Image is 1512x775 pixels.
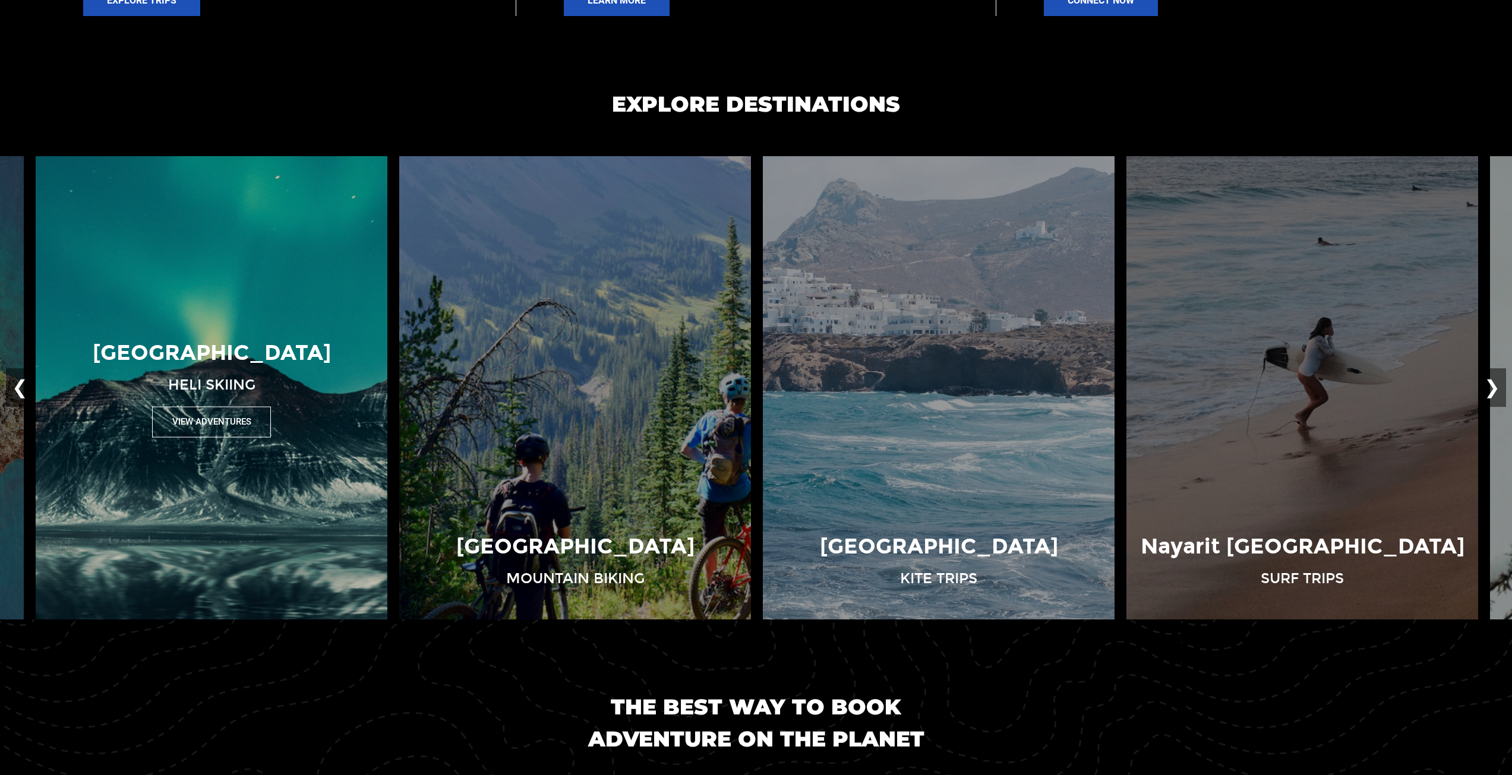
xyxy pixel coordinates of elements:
button: ❯ [1478,368,1506,407]
p: Kite Trips [900,568,977,589]
p: Surf Trips [1261,568,1344,589]
h1: The best way to book adventure on the planet [548,691,964,755]
button: ❮ [6,368,34,407]
p: Mountain Biking [506,568,645,589]
p: Heli Skiing [168,374,255,394]
p: [GEOGRAPHIC_DATA] [456,532,695,562]
p: [GEOGRAPHIC_DATA] [820,532,1058,562]
p: [GEOGRAPHIC_DATA] [93,338,331,368]
p: Nayarit [GEOGRAPHIC_DATA] [1141,532,1464,562]
button: View Adventures [152,407,271,437]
